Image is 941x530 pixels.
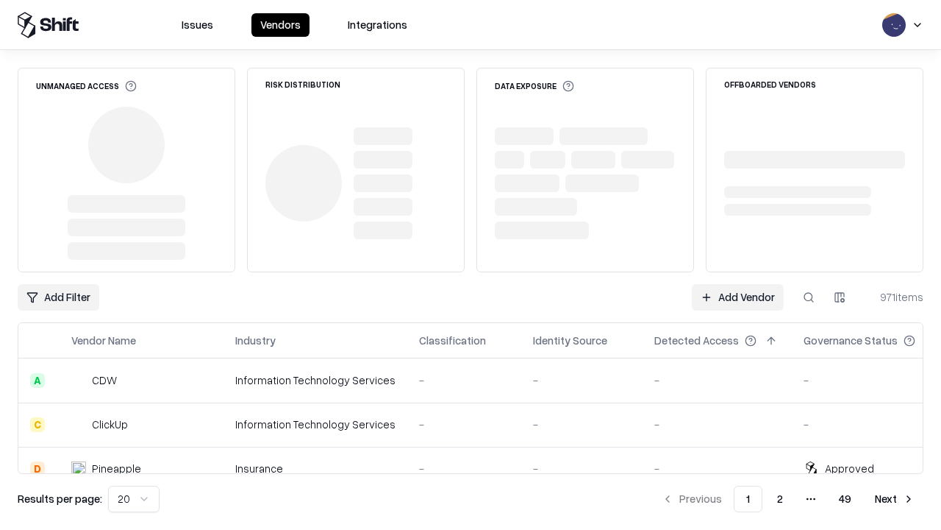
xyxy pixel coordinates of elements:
[71,417,86,432] img: ClickUp
[804,417,939,432] div: -
[92,461,141,476] div: Pineapple
[18,284,99,311] button: Add Filter
[251,13,310,37] button: Vendors
[265,80,340,88] div: Risk Distribution
[654,461,780,476] div: -
[419,461,509,476] div: -
[734,486,762,512] button: 1
[654,372,780,388] div: -
[533,333,607,348] div: Identity Source
[30,462,45,476] div: D
[71,333,136,348] div: Vendor Name
[827,486,863,512] button: 49
[92,372,117,388] div: CDW
[92,417,128,432] div: ClickUp
[339,13,416,37] button: Integrations
[533,372,631,388] div: -
[173,13,222,37] button: Issues
[653,486,923,512] nav: pagination
[36,80,137,92] div: Unmanaged Access
[235,333,276,348] div: Industry
[533,417,631,432] div: -
[419,333,486,348] div: Classification
[533,461,631,476] div: -
[654,417,780,432] div: -
[71,373,86,388] img: CDW
[692,284,784,311] a: Add Vendor
[30,373,45,388] div: A
[18,491,102,506] p: Results per page:
[235,372,396,388] div: Information Technology Services
[765,486,795,512] button: 2
[724,80,816,88] div: Offboarded Vendors
[495,80,574,92] div: Data Exposure
[866,486,923,512] button: Next
[804,333,898,348] div: Governance Status
[30,417,45,432] div: C
[235,417,396,432] div: Information Technology Services
[804,372,939,388] div: -
[71,462,86,476] img: Pineapple
[419,372,509,388] div: -
[654,333,739,348] div: Detected Access
[825,461,874,476] div: Approved
[419,417,509,432] div: -
[865,289,923,305] div: 971 items
[235,461,396,476] div: Insurance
